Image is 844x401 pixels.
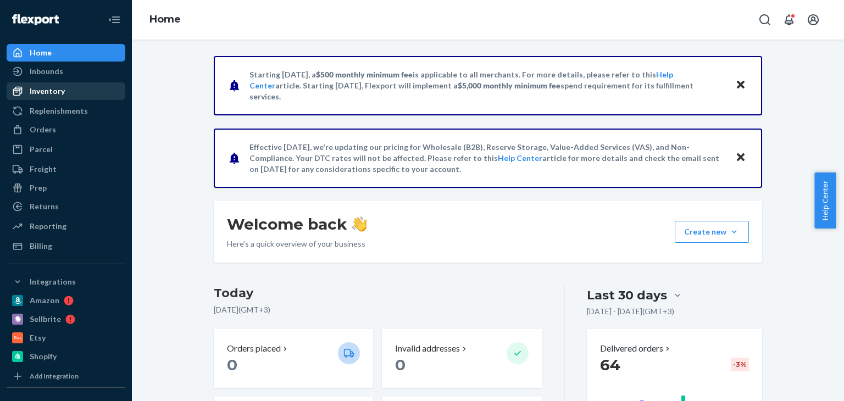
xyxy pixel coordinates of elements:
div: Returns [30,201,59,212]
img: Flexport logo [12,14,59,25]
div: Shopify [30,351,57,362]
a: Parcel [7,141,125,158]
a: Home [149,13,181,25]
a: Sellbrite [7,310,125,328]
div: Sellbrite [30,314,61,325]
button: Integrations [7,273,125,291]
a: Shopify [7,348,125,365]
a: Billing [7,237,125,255]
span: 0 [227,355,237,374]
p: Here’s a quick overview of your business [227,238,367,249]
div: Add Integration [30,371,79,381]
div: Prep [30,182,47,193]
a: Home [7,44,125,62]
div: Parcel [30,144,53,155]
a: Inventory [7,82,125,100]
div: Replenishments [30,105,88,116]
div: Inbounds [30,66,63,77]
div: Reporting [30,221,66,232]
button: Orders placed 0 [214,329,373,388]
div: Integrations [30,276,76,287]
button: Close [734,77,748,93]
p: [DATE] ( GMT+3 ) [214,304,542,315]
a: Reporting [7,218,125,235]
button: Close [734,150,748,166]
h3: Today [214,285,542,302]
span: 0 [395,355,406,374]
p: Orders placed [227,342,281,355]
p: [DATE] - [DATE] ( GMT+3 ) [587,306,674,317]
p: Invalid addresses [395,342,460,355]
div: Etsy [30,332,46,343]
a: Add Integration [7,370,125,383]
a: Etsy [7,329,125,347]
div: -3 % [731,358,749,371]
a: Help Center [498,153,542,163]
img: hand-wave emoji [352,216,367,232]
div: Last 30 days [587,287,667,304]
ol: breadcrumbs [141,4,190,36]
div: Billing [30,241,52,252]
div: Amazon [30,295,59,306]
button: Delivered orders [600,342,672,355]
a: Amazon [7,292,125,309]
div: Orders [30,124,56,135]
a: Replenishments [7,102,125,120]
button: Open account menu [802,9,824,31]
div: Freight [30,164,57,175]
button: Invalid addresses 0 [382,329,541,388]
a: Freight [7,160,125,178]
div: Inventory [30,86,65,97]
button: Create new [675,221,749,243]
h1: Welcome back [227,214,367,234]
p: Effective [DATE], we're updating our pricing for Wholesale (B2B), Reserve Storage, Value-Added Se... [249,142,725,175]
p: Starting [DATE], a is applicable to all merchants. For more details, please refer to this article... [249,69,725,102]
a: Prep [7,179,125,197]
button: Open notifications [778,9,800,31]
span: $5,000 monthly minimum fee [458,81,560,90]
a: Returns [7,198,125,215]
a: Orders [7,121,125,138]
button: Close Navigation [103,9,125,31]
button: Open Search Box [754,9,776,31]
a: Inbounds [7,63,125,80]
span: $500 monthly minimum fee [316,70,413,79]
span: 64 [600,355,620,374]
button: Help Center [814,172,836,229]
div: Home [30,47,52,58]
